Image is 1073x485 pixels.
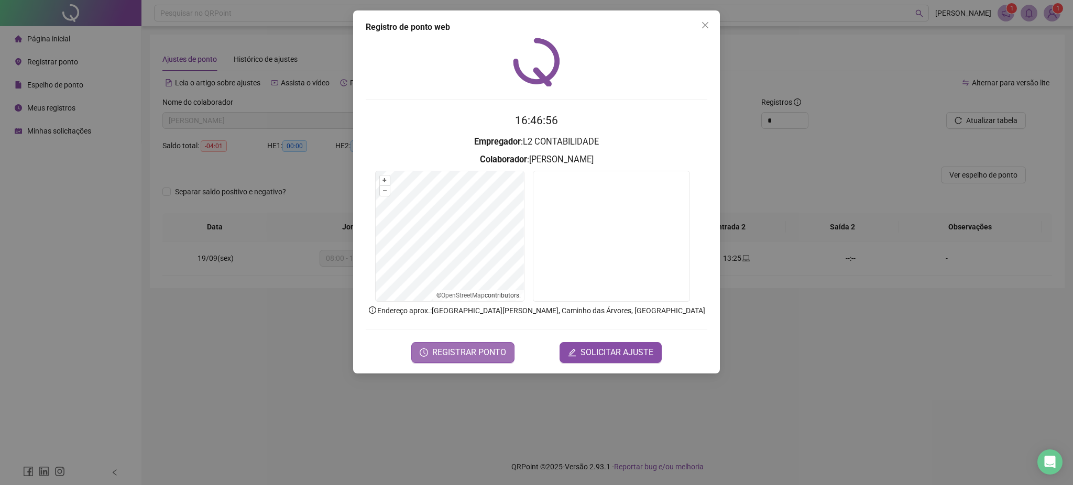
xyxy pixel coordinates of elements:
div: Registro de ponto web [366,21,707,34]
a: OpenStreetMap [441,292,485,299]
time: 16:46:56 [515,114,558,127]
span: SOLICITAR AJUSTE [581,346,653,359]
div: Open Intercom Messenger [1037,449,1063,475]
h3: : L2 CONTABILIDADE [366,135,707,149]
strong: Empregador [474,137,521,147]
span: edit [568,348,576,357]
button: – [380,186,390,196]
p: Endereço aprox. : [GEOGRAPHIC_DATA][PERSON_NAME], Caminho das Árvores, [GEOGRAPHIC_DATA] [366,305,707,316]
button: REGISTRAR PONTO [411,342,514,363]
button: + [380,175,390,185]
h3: : [PERSON_NAME] [366,153,707,167]
span: info-circle [368,305,377,315]
span: close [701,21,709,29]
li: © contributors. [436,292,521,299]
span: REGISTRAR PONTO [432,346,506,359]
strong: Colaborador [480,155,527,164]
img: QRPoint [513,38,560,86]
button: Close [697,17,714,34]
button: editSOLICITAR AJUSTE [560,342,662,363]
span: clock-circle [420,348,428,357]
